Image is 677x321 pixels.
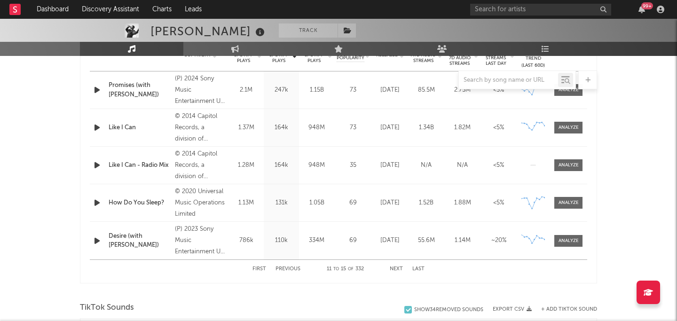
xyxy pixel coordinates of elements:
div: N/A [410,161,442,170]
div: 164k [266,161,297,170]
div: <5% [483,161,514,170]
div: [DATE] [374,198,406,208]
div: [DATE] [374,123,406,133]
div: 948M [301,161,332,170]
div: 73 [337,123,370,133]
input: Search by song name or URL [459,77,558,84]
div: 1.37M [231,123,261,133]
button: Previous [276,266,300,272]
button: + Add TikTok Sound [541,307,597,312]
div: 2.1M [231,86,261,95]
a: Like I Can - Radio Mix [109,161,170,170]
div: 85.5M [410,86,442,95]
div: N/A [447,161,478,170]
div: 1.52B [410,198,442,208]
div: 1.82M [447,123,478,133]
div: 1.13M [231,198,261,208]
div: 69 [337,236,370,245]
a: How Do You Sleep? [109,198,170,208]
div: 110k [266,236,297,245]
div: 1.05B [301,198,332,208]
div: [DATE] [374,236,406,245]
button: Track [279,23,338,38]
a: Promises (with [PERSON_NAME]) [109,81,170,99]
button: 99+ [638,6,645,13]
button: First [252,266,266,272]
div: Show 34 Removed Sounds [414,307,483,313]
div: 164k [266,123,297,133]
div: <5% [483,123,514,133]
button: Export CSV [493,306,532,312]
div: 1.28M [231,161,261,170]
div: 1.15B [301,86,332,95]
a: Like I Can [109,123,170,133]
div: 11 15 332 [319,264,371,275]
button: + Add TikTok Sound [532,307,597,312]
div: 1.34B [410,123,442,133]
div: 247k [266,86,297,95]
a: Desire (with [PERSON_NAME]) [109,232,170,250]
div: 69 [337,198,370,208]
button: Last [412,266,425,272]
input: Search for artists [470,4,611,16]
span: TikTok Sounds [80,302,134,313]
div: © 2020 Universal Music Operations Limited [175,186,226,220]
div: 786k [231,236,261,245]
div: <5% [483,198,514,208]
div: © 2014 Capitol Records, a division of Universal Music Operations Limited [175,149,226,182]
div: (P) 2024 Sony Music Entertainment UK Limited [175,73,226,107]
div: 1.88M [447,198,478,208]
div: [PERSON_NAME] [150,23,267,39]
div: (P) 2023 Sony Music Entertainment UK Limited [175,224,226,258]
div: 2.75M [447,86,478,95]
div: 334M [301,236,332,245]
div: 131k [266,198,297,208]
span: to [333,267,339,271]
div: 73 [337,86,370,95]
div: © 2014 Capitol Records, a division of Universal Music Operations Limited [175,111,226,145]
div: 99 + [641,2,653,9]
div: <5% [483,86,514,95]
button: Next [390,266,403,272]
span: of [348,267,354,271]
div: [DATE] [374,161,406,170]
div: 1.14M [447,236,478,245]
div: 55.6M [410,236,442,245]
div: 35 [337,161,370,170]
div: ~ 20 % [483,236,514,245]
div: [DATE] [374,86,406,95]
div: 948M [301,123,332,133]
